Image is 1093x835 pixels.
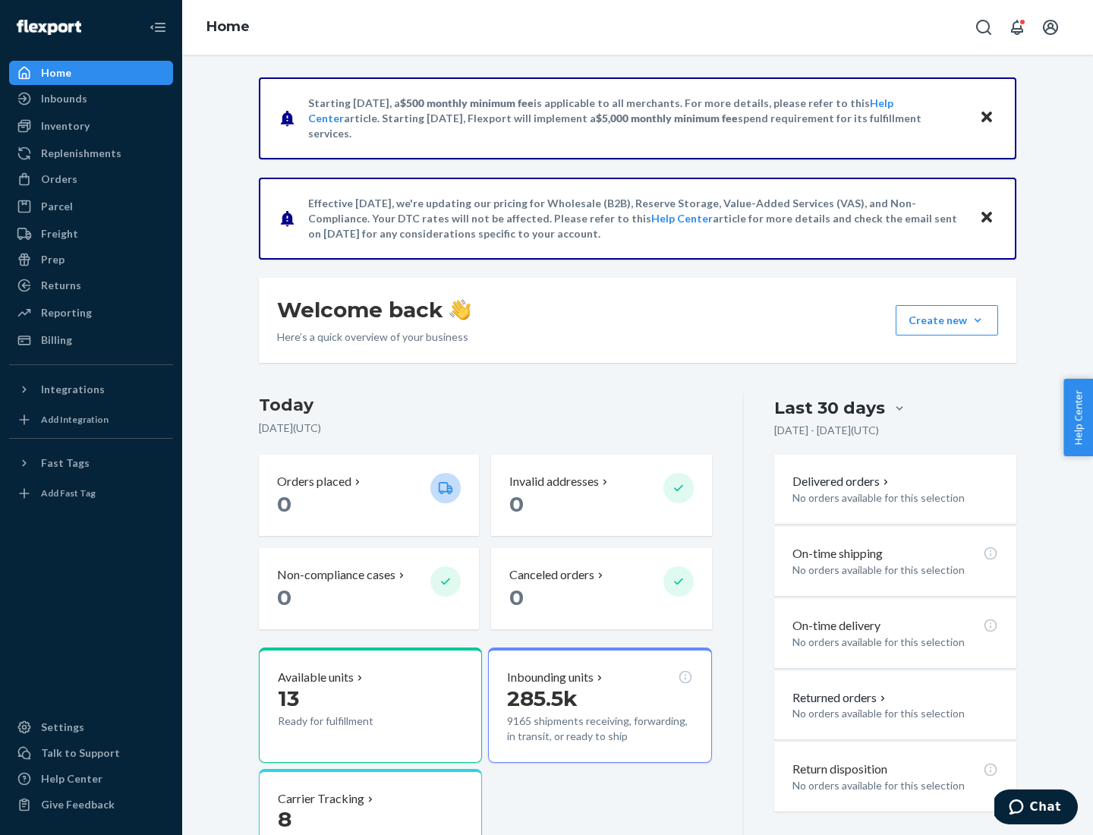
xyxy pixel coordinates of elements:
p: On-time delivery [792,617,880,635]
button: Create new [896,305,998,336]
button: Invalid addresses 0 [491,455,711,536]
a: Help Center [651,212,713,225]
p: No orders available for this selection [792,635,998,650]
button: Close [977,107,997,129]
button: Close [977,207,997,229]
p: No orders available for this selection [792,778,998,793]
button: Orders placed 0 [259,455,479,536]
a: Add Fast Tag [9,481,173,506]
p: Available units [278,669,354,686]
div: Settings [41,720,84,735]
button: Help Center [1063,379,1093,456]
button: Close Navigation [143,12,173,43]
button: Delivered orders [792,473,892,490]
button: Open account menu [1035,12,1066,43]
span: 0 [277,584,291,610]
button: Inbounding units285.5k9165 shipments receiving, forwarding, in transit, or ready to ship [488,648,711,763]
div: Home [41,65,71,80]
button: Integrations [9,377,173,402]
a: Parcel [9,194,173,219]
p: 9165 shipments receiving, forwarding, in transit, or ready to ship [507,714,692,744]
p: Here’s a quick overview of your business [277,329,471,345]
div: Freight [41,226,78,241]
p: Invalid addresses [509,473,599,490]
p: Ready for fulfillment [278,714,418,729]
div: Add Fast Tag [41,487,96,499]
div: Reporting [41,305,92,320]
p: Starting [DATE], a is applicable to all merchants. For more details, please refer to this article... [308,96,965,141]
iframe: Opens a widget where you can chat to one of our agents [994,789,1078,827]
a: Replenishments [9,141,173,165]
p: Canceled orders [509,566,594,584]
a: Home [206,18,250,35]
span: $500 monthly minimum fee [400,96,534,109]
button: Open notifications [1002,12,1032,43]
h1: Welcome back [277,296,471,323]
span: 8 [278,806,291,832]
div: Help Center [41,771,102,786]
a: Help Center [9,767,173,791]
div: Give Feedback [41,797,115,812]
div: Returns [41,278,81,293]
p: No orders available for this selection [792,706,998,721]
a: Reporting [9,301,173,325]
p: No orders available for this selection [792,490,998,506]
div: Inbounds [41,91,87,106]
h3: Today [259,393,712,417]
a: Prep [9,247,173,272]
div: Talk to Support [41,745,120,761]
p: On-time shipping [792,545,883,562]
div: Parcel [41,199,73,214]
p: Return disposition [792,761,887,778]
img: Flexport logo [17,20,81,35]
a: Home [9,61,173,85]
div: Billing [41,332,72,348]
button: Talk to Support [9,741,173,765]
button: Canceled orders 0 [491,548,711,629]
div: Replenishments [41,146,121,161]
a: Freight [9,222,173,246]
span: 13 [278,685,299,711]
div: Inventory [41,118,90,134]
p: [DATE] ( UTC ) [259,421,712,436]
ol: breadcrumbs [194,5,262,49]
div: Last 30 days [774,396,885,420]
span: 285.5k [507,685,578,711]
button: Available units13Ready for fulfillment [259,648,482,763]
a: Returns [9,273,173,298]
a: Billing [9,328,173,352]
a: Inbounds [9,87,173,111]
a: Add Integration [9,408,173,432]
button: Give Feedback [9,792,173,817]
div: Integrations [41,382,105,397]
p: [DATE] - [DATE] ( UTC ) [774,423,879,438]
div: Fast Tags [41,455,90,471]
span: $5,000 monthly minimum fee [596,112,738,124]
p: Orders placed [277,473,351,490]
div: Prep [41,252,65,267]
span: 0 [509,491,524,517]
p: No orders available for this selection [792,562,998,578]
span: 0 [277,491,291,517]
img: hand-wave emoji [449,299,471,320]
button: Non-compliance cases 0 [259,548,479,629]
p: Inbounding units [507,669,594,686]
span: 0 [509,584,524,610]
a: Settings [9,715,173,739]
p: Carrier Tracking [278,790,364,808]
p: Non-compliance cases [277,566,395,584]
p: Effective [DATE], we're updating our pricing for Wholesale (B2B), Reserve Storage, Value-Added Se... [308,196,965,241]
div: Add Integration [41,413,109,426]
a: Orders [9,167,173,191]
button: Returned orders [792,689,889,707]
div: Orders [41,172,77,187]
button: Open Search Box [969,12,999,43]
a: Inventory [9,114,173,138]
button: Fast Tags [9,451,173,475]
